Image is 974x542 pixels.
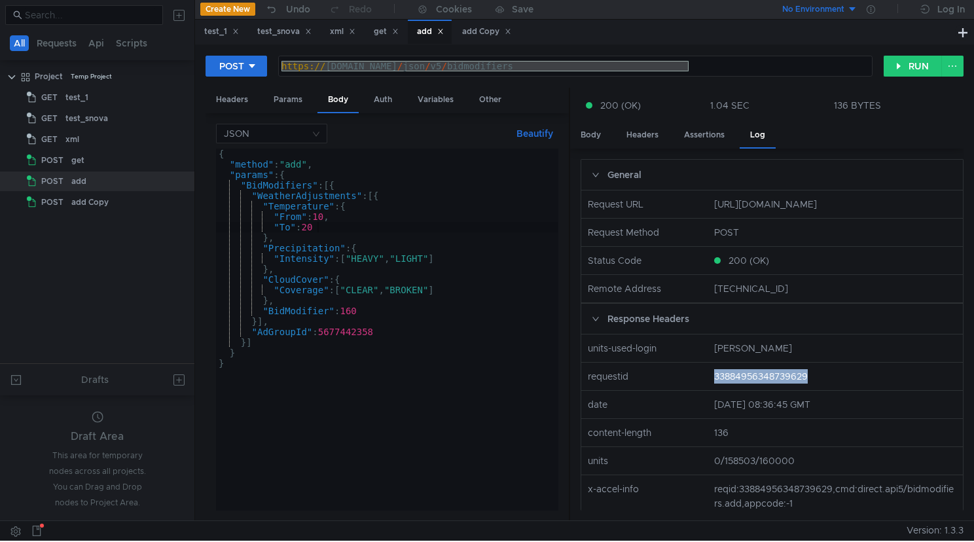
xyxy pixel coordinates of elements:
nz-col: Remote Address [583,281,709,296]
div: add [71,172,86,191]
div: Headers [206,88,259,112]
nz-col: reqid:33884956348739629,cmd:direct.api5/bidmodifiers.add,appcode:-1 [709,482,962,511]
nz-col: x-accel-info [583,482,709,511]
nz-col: units [583,454,709,468]
button: Api [84,35,108,51]
div: General [581,160,963,190]
button: POST [206,56,267,77]
nz-col: 0/158503/160000 [709,454,962,468]
span: GET [41,109,58,128]
div: get [71,151,84,170]
nz-col: Status Code [583,253,709,268]
div: 136 BYTES [834,99,881,111]
span: POST [41,172,63,191]
nz-col: date [583,397,709,412]
nz-col: 136 [709,425,962,440]
div: xml [330,25,355,39]
div: Save [512,5,533,14]
button: Scripts [112,35,151,51]
div: Response Headers [581,304,963,334]
span: GET [41,88,58,107]
nz-col: [URL][DOMAIN_NAME] [709,197,962,211]
div: test_1 [65,88,88,107]
div: test_snova [257,25,312,39]
span: 200 (OK) [600,98,641,113]
div: add Copy [71,192,109,212]
div: Variables [407,88,464,112]
span: 200 (OK) [729,253,769,268]
div: Headers [616,123,669,147]
nz-col: 33884956348739629 [709,369,962,384]
div: test_1 [204,25,239,39]
nz-col: requestid [583,369,709,384]
div: get [374,25,399,39]
div: test_snova [65,109,108,128]
span: POST [41,151,63,170]
button: Beautify [511,126,558,141]
button: All [10,35,29,51]
div: Log In [937,1,965,17]
div: add [417,25,444,39]
div: Log [740,123,776,149]
nz-col: content-length [583,425,709,440]
div: POST [219,59,244,73]
button: RUN [884,56,942,77]
div: Redo [349,1,372,17]
div: Body [570,123,611,147]
button: Create New [200,3,255,16]
span: Version: 1.3.3 [907,521,964,540]
nz-col: POST [709,225,962,240]
div: No Environment [782,3,844,16]
nz-col: units-used-login [583,341,709,355]
nz-col: Request URL [583,197,709,211]
span: POST [41,192,63,212]
nz-col: [DATE] 08:36:45 GMT [709,397,962,412]
nz-col: [TECHNICAL_ID] [709,281,962,296]
div: Auth [363,88,403,112]
div: Drafts [81,372,109,388]
input: Search... [25,8,155,22]
div: Undo [286,1,310,17]
div: 1.04 SEC [710,99,749,111]
button: Requests [33,35,81,51]
div: Body [317,88,359,113]
div: add Copy [462,25,511,39]
div: xml [65,130,79,149]
div: Project [35,67,63,86]
div: Temp Project [71,67,112,86]
nz-col: Request Method [583,225,709,240]
div: Params [263,88,313,112]
div: Cookies [436,1,472,17]
nz-col: [PERSON_NAME] [709,341,962,355]
span: GET [41,130,58,149]
div: Other [469,88,512,112]
div: Assertions [674,123,735,147]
